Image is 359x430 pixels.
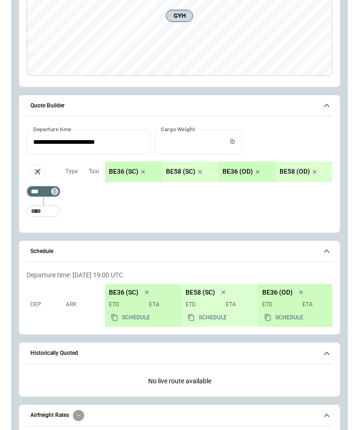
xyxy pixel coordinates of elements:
p: BE58 (SC) [186,289,215,296]
p: BE36 (OD) [223,168,253,176]
p: ETD [186,301,218,309]
p: BE58 (OD) [280,168,310,176]
p: No live route available [27,370,332,393]
div: Schedule [27,268,332,331]
h6: Schedule [30,248,53,254]
button: Airfreight Rates [27,405,332,426]
p: Departure time: [DATE] 19:00 UTC [27,271,332,279]
button: Historically Quoted [27,343,332,364]
div: scrollable content [105,162,332,182]
label: Departure time [33,125,72,133]
p: ETD [262,301,295,309]
label: Cargo Weight [161,125,195,133]
div: Historically Quoted [27,370,332,393]
p: ETA [222,301,255,309]
div: Not found [27,186,60,197]
p: BE58 (SC) [166,168,195,176]
p: lb [230,138,235,146]
p: Arr [66,301,99,309]
p: BE36 (SC) [109,289,138,296]
p: BE36 (OD) [262,289,293,296]
button: Copy the aircraft schedule to your clipboard [107,312,154,323]
button: Schedule [27,241,332,262]
p: ETA [299,301,331,309]
div: Too short [27,205,60,217]
div: scrollable content [105,284,332,327]
button: Copy the aircraft schedule to your clipboard [184,312,230,323]
p: Taxi [89,168,99,176]
button: Quote Builder [27,95,332,117]
span: GYH [170,11,189,21]
p: BE36 (SC) [109,168,138,176]
h6: Historically Quoted [30,350,78,356]
h6: Quote Builder [30,103,65,109]
h6: Airfreight Rates [30,412,69,418]
p: Type [65,168,78,176]
div: Quote Builder [27,129,332,221]
span: Aircraft selection [30,165,44,179]
p: ETD [109,301,142,309]
p: ETA [145,301,178,309]
input: Choose date, selected date is Sep 22, 2025 [27,129,144,154]
p: Dep [30,301,63,309]
button: Copy the aircraft schedule to your clipboard [260,312,307,323]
